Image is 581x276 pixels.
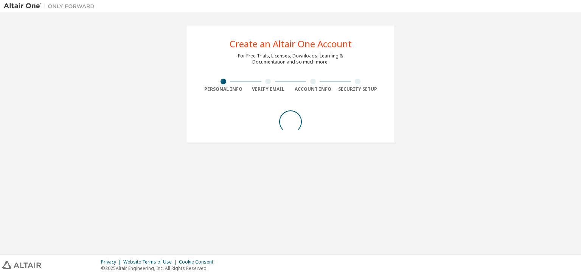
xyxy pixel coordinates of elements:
[290,86,336,92] div: Account Info
[201,86,246,92] div: Personal Info
[123,259,179,265] div: Website Terms of Use
[336,86,381,92] div: Security Setup
[238,53,343,65] div: For Free Trials, Licenses, Downloads, Learning & Documentation and so much more.
[246,86,291,92] div: Verify Email
[179,259,218,265] div: Cookie Consent
[2,261,41,269] img: altair_logo.svg
[4,2,98,10] img: Altair One
[101,265,218,271] p: © 2025 Altair Engineering, Inc. All Rights Reserved.
[101,259,123,265] div: Privacy
[230,39,352,48] div: Create an Altair One Account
